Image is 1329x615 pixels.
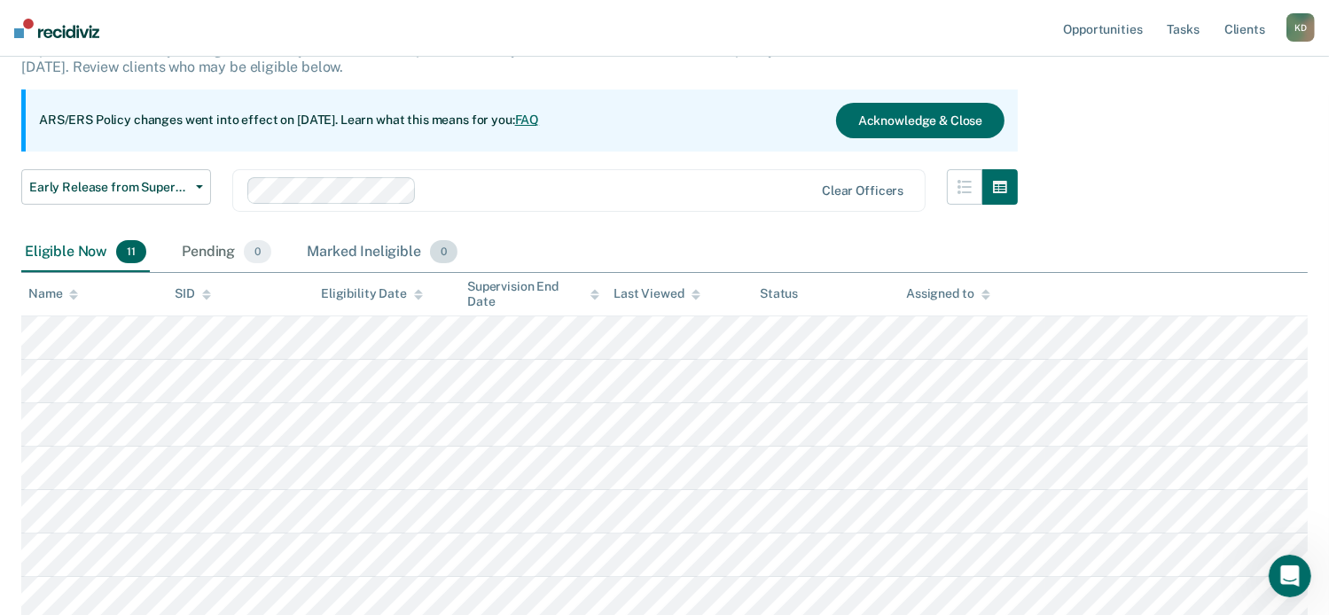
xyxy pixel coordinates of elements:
span: 0 [244,240,271,263]
span: Early Release from Supervision [29,180,189,195]
div: Supervision End Date [467,279,599,309]
iframe: Intercom live chat [1269,555,1311,597]
div: K D [1286,13,1315,42]
div: Marked Ineligible0 [303,233,461,272]
span: 0 [430,240,457,263]
p: Supervision clients may be eligible for Early Release from Supervision if they meet certain crite... [21,42,977,75]
div: Eligibility Date [321,286,423,301]
div: Last Viewed [614,286,700,301]
button: Acknowledge & Close [836,103,1005,138]
div: Name [28,286,78,301]
p: ARS/ERS Policy changes went into effect on [DATE]. Learn what this means for you: [39,112,539,129]
a: FAQ [515,113,540,127]
a: here [891,42,919,58]
button: Early Release from Supervision [21,169,211,205]
button: KD [1286,13,1315,42]
div: Pending0 [178,233,275,272]
div: Assigned to [906,286,989,301]
div: SID [175,286,211,301]
div: Clear officers [822,183,903,199]
span: 11 [116,240,146,263]
div: Status [760,286,798,301]
div: Eligible Now11 [21,233,150,272]
img: Recidiviz [14,19,99,38]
